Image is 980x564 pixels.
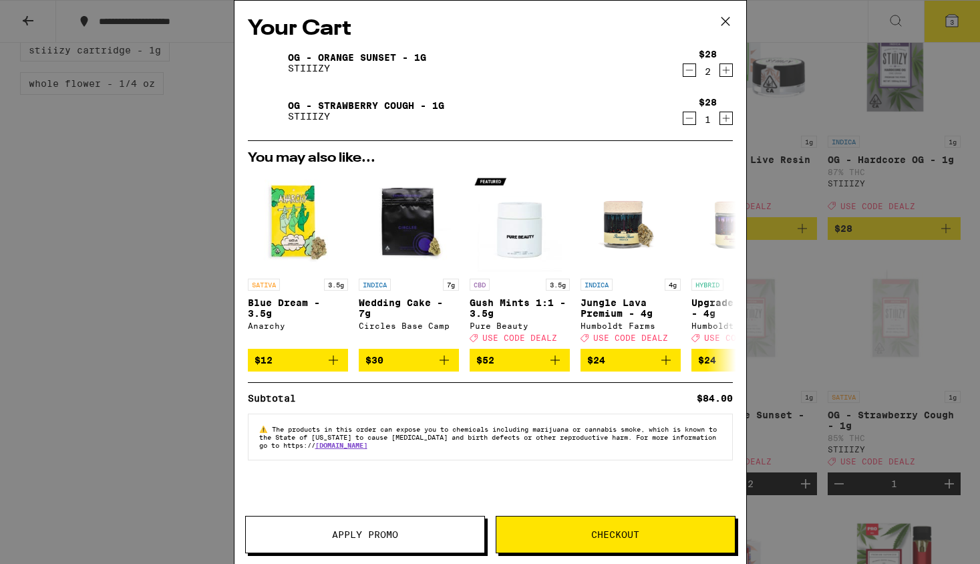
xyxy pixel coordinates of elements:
p: INDICA [581,279,613,291]
p: 3.5g [546,279,570,291]
a: Open page for Gush Mints 1:1 - 3.5g from Pure Beauty [470,172,570,349]
p: STIIIZY [288,63,426,74]
span: $30 [365,355,383,366]
img: Humboldt Farms - Jungle Lava Premium - 4g [581,172,681,272]
img: Anarchy - Blue Dream - 3.5g [248,172,348,272]
p: Upgrade Premium - 4g [691,297,792,319]
p: 4g [665,279,681,291]
a: OG - Strawberry Cough - 1g [288,100,444,111]
img: OG - Strawberry Cough - 1g [248,92,285,130]
p: HYBRID [691,279,723,291]
span: The products in this order can expose you to chemicals including marijuana or cannabis smoke, whi... [259,425,717,449]
span: Hi. Need any help? [8,9,96,20]
span: $12 [255,355,273,366]
img: OG - Orange Sunset - 1g [248,44,285,82]
button: Checkout [496,516,736,553]
div: 2 [699,66,717,77]
div: Humboldt Farms [581,321,681,330]
div: Humboldt Farms [691,321,792,330]
a: Open page for Blue Dream - 3.5g from Anarchy [248,172,348,349]
div: $28 [699,49,717,59]
a: Open page for Jungle Lava Premium - 4g from Humboldt Farms [581,172,681,349]
p: Blue Dream - 3.5g [248,297,348,319]
p: STIIIZY [288,111,444,122]
div: Pure Beauty [470,321,570,330]
div: 1 [699,114,717,125]
img: Circles Base Camp - Wedding Cake - 7g [359,172,459,272]
h2: Your Cart [248,14,733,44]
p: 3.5g [324,279,348,291]
button: Add to bag [359,349,459,372]
img: Pure Beauty - Gush Mints 1:1 - 3.5g [470,172,570,272]
a: [DOMAIN_NAME] [315,441,367,449]
button: Add to bag [470,349,570,372]
p: Gush Mints 1:1 - 3.5g [470,297,570,319]
div: Circles Base Camp [359,321,459,330]
p: 7g [443,279,459,291]
button: Decrement [683,63,696,77]
a: OG - Orange Sunset - 1g [288,52,426,63]
span: Checkout [591,530,639,539]
a: Open page for Upgrade Premium - 4g from Humboldt Farms [691,172,792,349]
img: Humboldt Farms - Upgrade Premium - 4g [691,172,792,272]
span: $24 [698,355,716,366]
span: $52 [476,355,494,366]
button: Increment [719,63,733,77]
span: USE CODE DEALZ [704,333,779,342]
button: Decrement [683,112,696,125]
div: Subtotal [248,394,305,403]
button: Apply Promo [245,516,485,553]
button: Add to bag [248,349,348,372]
button: Increment [719,112,733,125]
button: Add to bag [581,349,681,372]
p: Wedding Cake - 7g [359,297,459,319]
h2: You may also like... [248,152,733,165]
a: Open page for Wedding Cake - 7g from Circles Base Camp [359,172,459,349]
span: Apply Promo [332,530,398,539]
span: $24 [587,355,605,366]
p: INDICA [359,279,391,291]
div: $28 [699,97,717,108]
p: Jungle Lava Premium - 4g [581,297,681,319]
span: ⚠️ [259,425,272,433]
p: CBD [470,279,490,291]
div: Anarchy [248,321,348,330]
button: Add to bag [691,349,792,372]
span: USE CODE DEALZ [482,333,557,342]
span: USE CODE DEALZ [593,333,668,342]
div: $84.00 [697,394,733,403]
